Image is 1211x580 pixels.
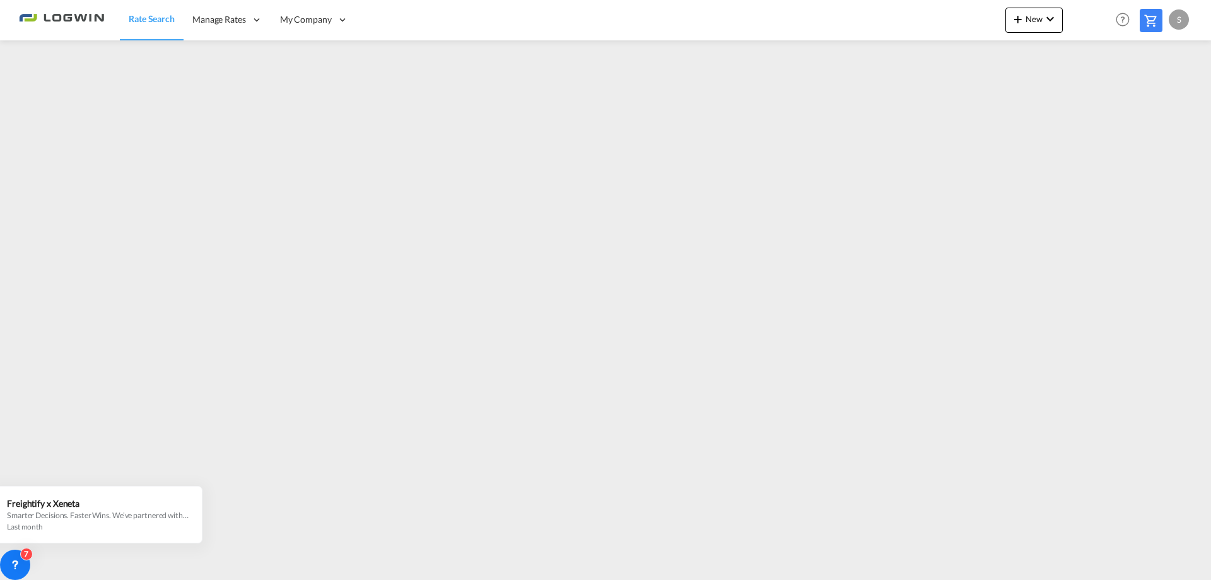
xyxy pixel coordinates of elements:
span: Help [1112,9,1133,30]
span: New [1010,14,1058,24]
span: Manage Rates [192,13,246,26]
div: Help [1112,9,1140,32]
md-icon: icon-chevron-down [1043,11,1058,27]
img: 2761ae10d95411efa20a1f5e0282d2d7.png [19,6,104,34]
button: icon-plus 400-fgNewicon-chevron-down [1005,8,1063,33]
div: S [1169,9,1189,30]
span: Rate Search [129,13,175,24]
span: My Company [280,13,332,26]
md-icon: icon-plus 400-fg [1010,11,1026,27]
